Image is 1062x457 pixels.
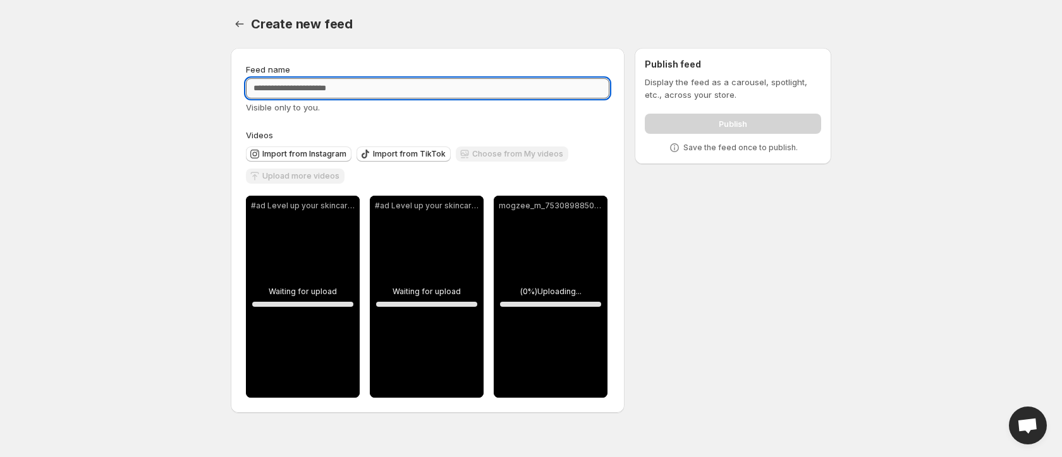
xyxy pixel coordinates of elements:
p: #ad Level up your skincare game with [PERSON_NAME] @megelinofficial LED red [MEDICAL_DATA] mask.W... [251,201,355,211]
p: mogzee_m_7530898850140212502.mp4 [499,201,602,211]
p: Display the feed as a carousel, spotlight, etc., across your store. [645,76,821,101]
span: Import from Instagram [262,149,346,159]
span: Visible only to you. [246,102,320,112]
button: Import from Instagram [246,146,351,162]
span: Feed name [246,64,290,74]
p: Save the feed once to publish. [683,143,798,153]
h2: Publish feed [645,58,821,71]
button: Settings [231,15,248,33]
button: Import from TikTok [357,146,451,162]
span: Create new feed [251,16,353,32]
p: #ad Level up your skincare game with [PERSON_NAME] @megelinofficial LED red [MEDICAL_DATA] mask.W... [375,201,479,211]
span: Videos [246,130,273,140]
div: Open chat [1009,407,1047,444]
span: Import from TikTok [373,149,446,159]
